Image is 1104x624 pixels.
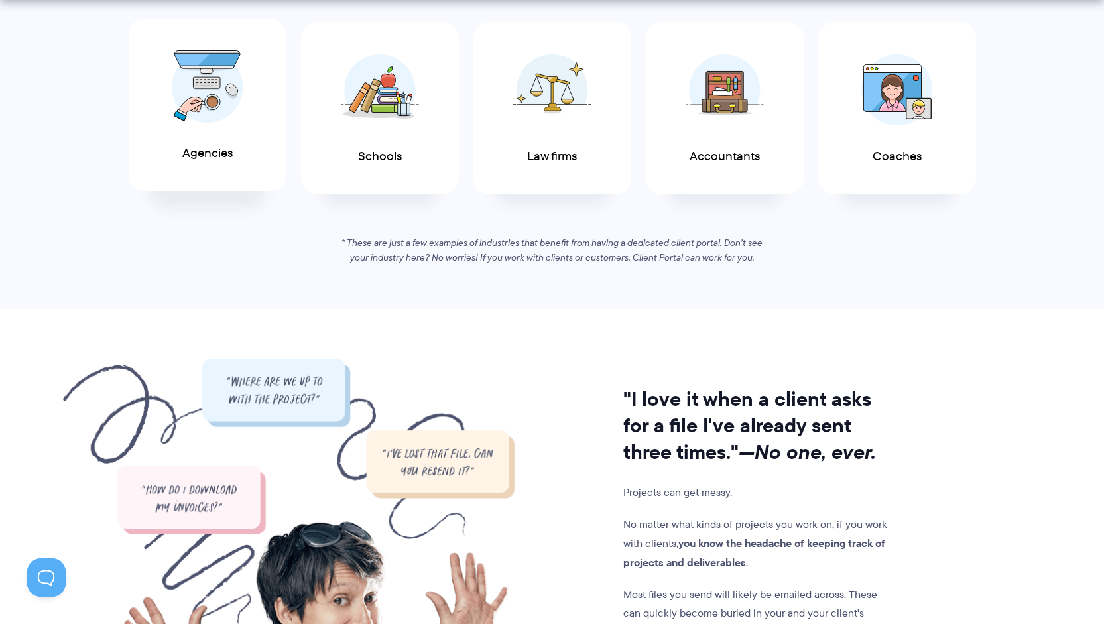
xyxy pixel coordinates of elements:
a: Coaches [818,22,976,195]
a: Law firms [473,22,631,195]
span: Accountants [690,150,760,164]
em: * These are just a few examples of industries that benefit from having a dedicated client portal.... [341,236,763,264]
strong: you know the headache of keeping track of projects and deliverables [623,535,885,570]
span: Schools [358,150,402,164]
h2: "I love it when a client asks for a file I've already sent three times." [623,386,892,466]
span: Law firms [527,150,577,164]
p: Projects can get messy. [623,483,892,502]
a: Accountants [646,22,804,195]
span: Agencies [182,147,233,160]
a: Schools [301,22,459,195]
i: —No one, ever. [739,437,876,467]
a: Agencies [129,19,286,192]
span: Coaches [873,150,922,164]
iframe: Toggle Customer Support [27,558,66,597]
p: No matter what kinds of projects you work on, if you work with clients, . [623,515,892,572]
